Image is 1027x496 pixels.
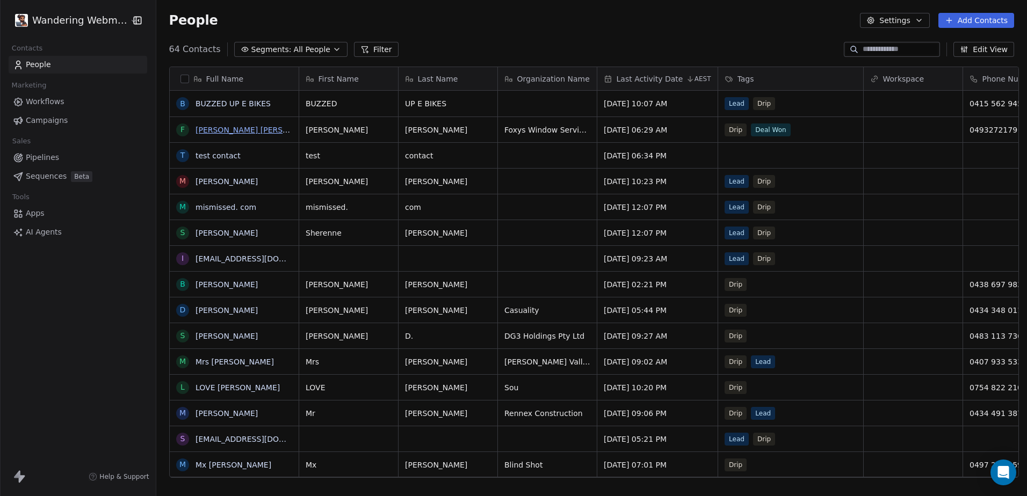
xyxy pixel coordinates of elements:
[8,189,34,205] span: Tools
[196,383,280,392] a: LOVE [PERSON_NAME]
[504,408,590,419] span: Rennex Construction
[26,115,68,126] span: Campaigns
[306,176,392,187] span: [PERSON_NAME]
[9,93,147,111] a: Workflows
[498,67,597,90] div: Organization Name
[405,125,491,135] span: [PERSON_NAME]
[753,227,775,239] span: Drip
[179,459,185,470] div: M
[953,42,1014,57] button: Edit View
[725,458,747,471] span: Drip
[180,382,185,393] div: L
[860,13,929,28] button: Settings
[753,252,775,265] span: Drip
[196,358,274,366] a: Mrs [PERSON_NAME]
[306,382,392,393] span: LOVE
[751,123,790,136] span: Deal Won
[306,459,392,470] span: Mx
[405,356,491,367] span: [PERSON_NAME]
[196,332,258,340] a: [PERSON_NAME]
[26,96,64,107] span: Workflows
[170,67,299,90] div: Full Name
[990,459,1016,485] div: Open Intercom Messenger
[196,151,241,160] a: test contact
[751,407,775,420] span: Lead
[504,305,590,316] span: Casuality
[405,279,491,290] span: [PERSON_NAME]
[938,13,1014,28] button: Add Contacts
[26,152,59,163] span: Pipelines
[399,67,497,90] div: Last Name
[179,407,185,419] div: M
[306,305,392,316] span: [PERSON_NAME]
[170,91,299,478] div: grid
[405,228,491,238] span: [PERSON_NAME]
[504,382,590,393] span: Sou
[354,42,399,57] button: Filter
[196,435,327,443] a: [EMAIL_ADDRESS][DOMAIN_NAME]
[196,254,327,263] a: [EMAIL_ADDRESS][DOMAIN_NAME]
[504,125,590,135] span: Foxys Window Services
[196,229,258,237] a: [PERSON_NAME]
[504,331,590,341] span: DG3 Holdings Pty Ltd
[725,175,749,188] span: Lead
[753,175,775,188] span: Drip
[9,167,147,185] a: SequencesBeta
[405,382,491,393] span: [PERSON_NAME]
[99,472,149,481] span: Help & Support
[9,56,147,74] a: People
[180,433,185,444] div: s
[725,355,747,368] span: Drip
[405,98,491,109] span: UP E BIKES
[196,306,258,315] a: [PERSON_NAME]
[180,98,185,110] div: B
[180,124,185,135] div: F
[725,227,749,239] span: Lead
[13,11,123,30] button: Wandering Webmaster
[306,228,392,238] span: Sherenne
[179,201,185,213] div: m
[604,331,711,341] span: [DATE] 09:27 AM
[196,409,258,418] a: [PERSON_NAME]
[8,133,35,149] span: Sales
[71,171,92,182] span: Beta
[604,253,711,264] span: [DATE] 09:23 AM
[597,67,718,90] div: Last Activity DateAEST
[604,305,711,316] span: [DATE] 05:44 PM
[604,125,711,135] span: [DATE] 06:29 AM
[604,202,711,213] span: [DATE] 12:07 PM
[604,382,711,393] span: [DATE] 10:20 PM
[169,12,218,28] span: People
[604,176,711,187] span: [DATE] 10:23 PM
[196,177,258,186] a: [PERSON_NAME]
[725,381,747,394] span: Drip
[725,123,747,136] span: Drip
[294,44,330,55] span: All People
[299,67,398,90] div: First Name
[180,279,185,290] div: B
[725,252,749,265] span: Lead
[306,98,392,109] span: BUZZED
[725,97,749,110] span: Lead
[504,459,590,470] span: Blind Shot
[604,228,711,238] span: [DATE] 12:07 PM
[206,74,244,84] span: Full Name
[196,99,271,108] a: BUZZED UP E BIKES
[179,304,185,316] div: D
[179,356,185,367] div: M
[306,331,392,341] span: [PERSON_NAME]
[753,97,775,110] span: Drip
[26,208,45,219] span: Apps
[725,407,747,420] span: Drip
[9,223,147,241] a: AI Agents
[181,253,183,264] div: i
[15,14,28,27] img: logo.png
[405,459,491,470] span: [PERSON_NAME]
[306,150,392,161] span: test
[504,356,590,367] span: [PERSON_NAME] Valley Girl Guides
[196,461,271,469] a: Mx [PERSON_NAME]
[9,112,147,129] a: Campaigns
[725,201,749,214] span: Lead
[753,433,775,446] span: Drip
[306,408,392,419] span: Mr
